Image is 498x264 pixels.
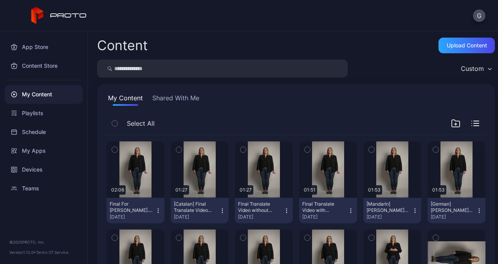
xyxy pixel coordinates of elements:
[457,60,495,78] button: Custom
[151,93,201,106] button: Shared With Me
[5,104,83,123] a: Playlists
[110,214,155,220] div: [DATE]
[299,198,357,223] button: Final Translate Video with Mandarin.mp4[DATE]
[174,201,217,213] div: [Catalan] Final Translate Video without Mandarin.mp4
[110,201,153,213] div: Final For Janelle.mp4
[36,250,69,255] a: Terms Of Service
[238,201,281,213] div: Final Translate Video without Mandarin.mp4
[5,179,83,198] a: Teams
[431,201,474,213] div: [German] Janelle Video to Translate for Mouth.mp4
[97,39,148,52] div: Content
[366,214,412,220] div: [DATE]
[106,198,164,223] button: Final For [PERSON_NAME].mp4[DATE]
[5,123,83,141] a: Schedule
[5,141,83,160] a: My Apps
[438,38,495,53] button: Upload Content
[428,198,485,223] button: [German] [PERSON_NAME] Video to Translate for Mouth.mp4[DATE]
[171,198,229,223] button: [Catalan] Final Translate Video without Mandarin.mp4[DATE]
[363,198,421,223] button: [Mandarin] [PERSON_NAME] Video to Translate for Mouth.mp4[DATE]
[238,214,283,220] div: [DATE]
[9,250,36,255] span: Version 1.12.0 •
[473,9,485,22] button: G
[366,201,410,213] div: [Mandarin] Janelle Video to Translate for Mouth.mp4
[431,214,476,220] div: [DATE]
[302,201,345,213] div: Final Translate Video with Mandarin.mp4
[106,93,144,106] button: My Content
[9,239,78,245] div: © 2025 PROTO, Inc.
[174,214,219,220] div: [DATE]
[127,119,155,128] span: Select All
[5,160,83,179] a: Devices
[5,56,83,75] a: Content Store
[5,85,83,104] a: My Content
[235,198,293,223] button: Final Translate Video without Mandarin.mp4[DATE]
[461,65,484,72] div: Custom
[5,38,83,56] a: App Store
[302,214,348,220] div: [DATE]
[447,42,487,49] div: Upload Content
